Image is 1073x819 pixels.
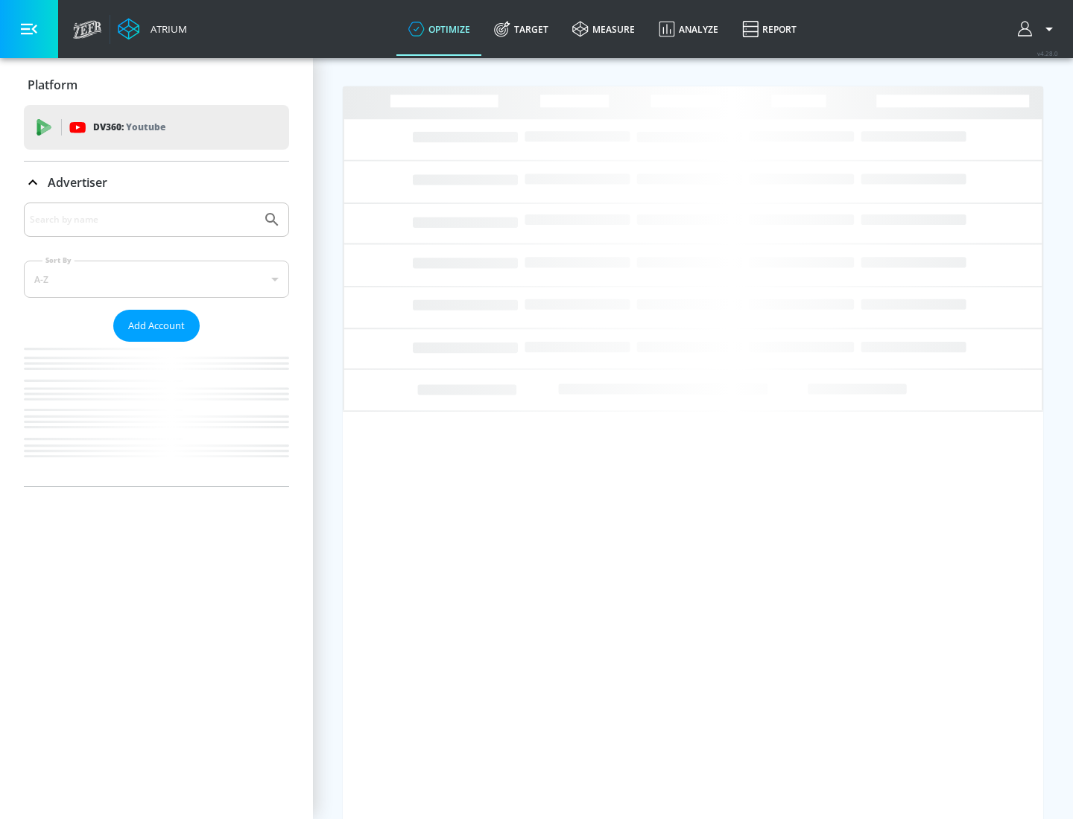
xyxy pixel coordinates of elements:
div: DV360: Youtube [24,105,289,150]
a: Report [730,2,808,56]
button: Add Account [113,310,200,342]
a: measure [560,2,647,56]
p: DV360: [93,119,165,136]
p: Platform [28,77,77,93]
p: Advertiser [48,174,107,191]
p: Youtube [126,119,165,135]
nav: list of Advertiser [24,342,289,486]
a: optimize [396,2,482,56]
span: Add Account [128,317,185,334]
div: Atrium [145,22,187,36]
a: Target [482,2,560,56]
div: Advertiser [24,162,289,203]
div: A-Z [24,261,289,298]
div: Advertiser [24,203,289,486]
input: Search by name [30,210,256,229]
label: Sort By [42,255,75,265]
a: Analyze [647,2,730,56]
div: Platform [24,64,289,106]
span: v 4.28.0 [1037,49,1058,57]
a: Atrium [118,18,187,40]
